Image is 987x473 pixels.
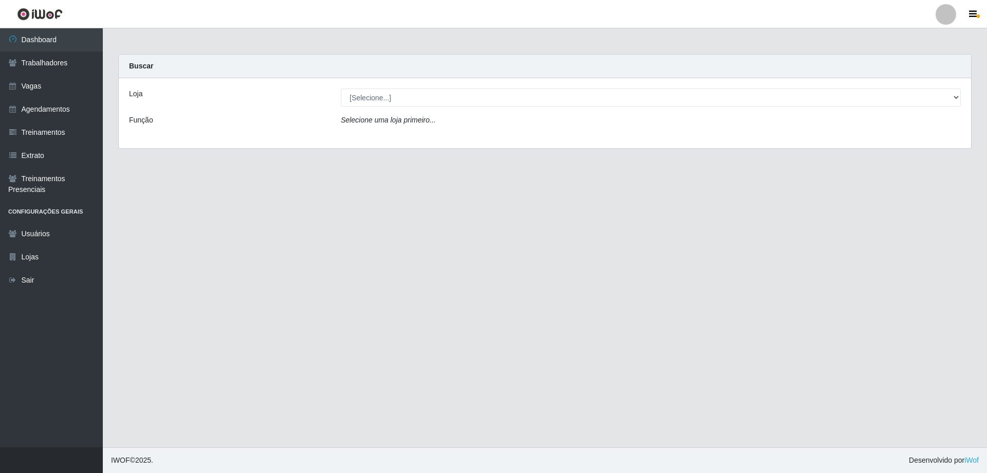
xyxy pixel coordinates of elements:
[111,456,130,464] span: IWOF
[909,455,979,466] span: Desenvolvido por
[129,89,142,99] label: Loja
[129,62,153,70] strong: Buscar
[17,8,63,21] img: CoreUI Logo
[964,456,979,464] a: iWof
[111,455,153,466] span: © 2025 .
[129,115,153,126] label: Função
[341,116,435,124] i: Selecione uma loja primeiro...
